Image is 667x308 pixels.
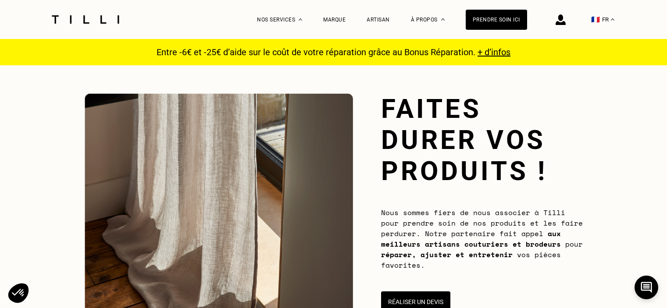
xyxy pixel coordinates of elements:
[556,14,566,25] img: icône connexion
[478,47,510,57] a: + d’infos
[381,207,583,270] span: Nous sommes fiers de nous associer à Tilli pour prendre soin de nos produits et les faire perdure...
[381,249,513,260] b: réparer, ajuster et entretenir
[299,18,302,21] img: Menu déroulant
[381,228,561,249] b: aux meilleurs artisans couturiers et brodeurs
[151,47,516,57] p: Entre -6€ et -25€ d’aide sur le coût de votre réparation grâce au Bonus Réparation.
[591,15,600,24] span: 🇫🇷
[441,18,445,21] img: Menu déroulant à propos
[49,15,122,24] img: Logo du service de couturière Tilli
[367,17,390,23] a: Artisan
[323,17,346,23] a: Marque
[466,10,527,30] a: Prendre soin ici
[611,18,614,21] img: menu déroulant
[381,93,583,187] h1: Faites durer vos produits !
